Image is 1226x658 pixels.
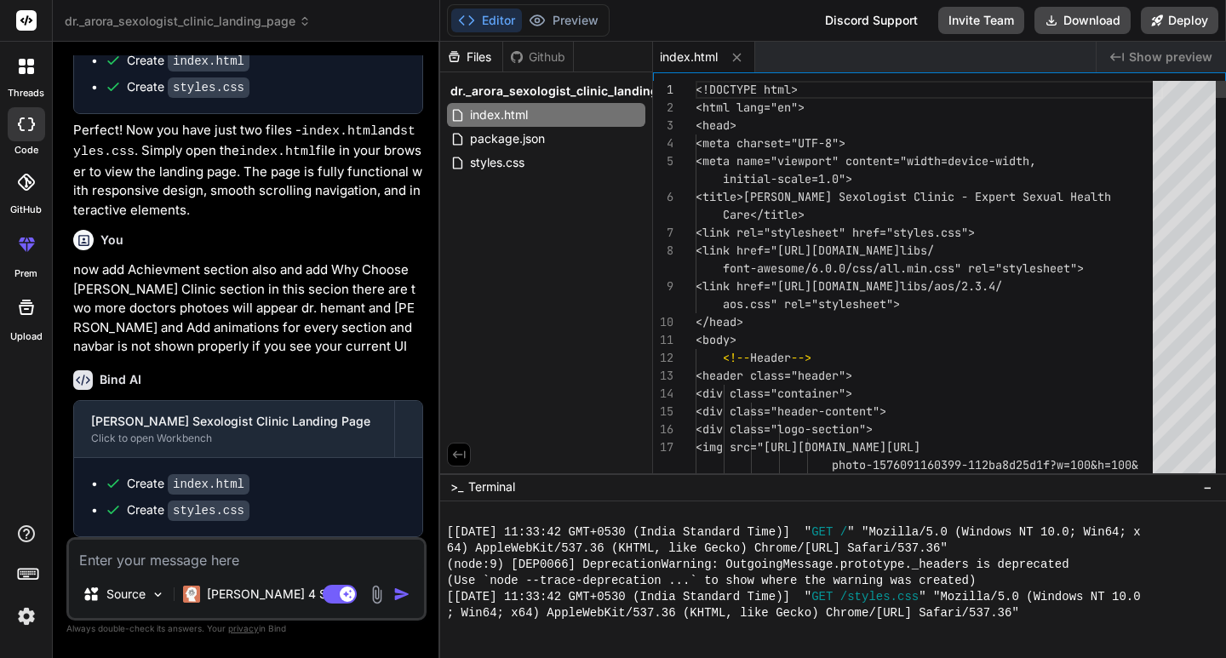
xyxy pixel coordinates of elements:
[451,9,522,32] button: Editor
[696,117,736,133] span: <head>
[450,83,693,100] span: dr._arora_sexologist_clinic_landing_page
[168,474,249,495] code: index.html
[73,260,423,357] p: now add Achievment section also and add Why Choose [PERSON_NAME] Clinic section in this secion th...
[919,589,1140,605] span: " "Mozilla/5.0 (Windows NT 10.0
[653,99,673,117] div: 2
[653,134,673,152] div: 4
[900,243,934,258] span: libs/
[106,586,146,603] p: Source
[696,100,805,115] span: <html lang="en">
[1129,49,1212,66] span: Show preview
[653,331,673,349] div: 11
[653,421,673,438] div: 16
[653,152,673,170] div: 5
[653,117,673,134] div: 3
[14,266,37,281] label: prem
[791,350,811,365] span: -->
[938,7,1024,34] button: Invite Team
[168,77,249,98] code: styles.css
[723,171,852,186] span: initial-scale=1.0">
[696,332,736,347] span: <body>
[1036,189,1111,204] span: xual Health
[168,51,249,72] code: index.html
[127,501,249,519] div: Create
[660,49,718,66] span: index.html
[723,260,1063,276] span: font-awesome/6.0.0/css/all.min.css" rel="styleshee
[653,224,673,242] div: 7
[750,350,791,365] span: Header
[468,129,547,149] span: package.json
[723,350,750,365] span: <!--
[183,586,200,603] img: Claude 4 Sonnet
[91,432,377,445] div: Click to open Workbench
[653,349,673,367] div: 12
[74,401,394,457] button: [PERSON_NAME] Sexologist Clinic Landing PageClick to open Workbench
[440,49,502,66] div: Files
[653,278,673,295] div: 9
[696,153,1009,169] span: <meta name="viewport" content="width=device-wi
[653,385,673,403] div: 14
[447,589,811,605] span: [[DATE] 11:33:42 GMT+0530 (India Standard Time)] "
[723,207,805,222] span: Care</title>
[10,329,43,344] label: Upload
[696,421,873,437] span: <div class="logo-section">
[900,278,1002,294] span: libs/aos/2.3.4/
[653,403,673,421] div: 15
[367,585,387,604] img: attachment
[1203,478,1212,495] span: −
[653,188,673,206] div: 6
[468,105,530,125] span: index.html
[447,524,811,541] span: [[DATE] 11:33:42 GMT+0530 (India Standard Time)] "
[447,541,948,557] span: 64) AppleWebKit/537.36 (KHTML, like Gecko) Chrome/[URL] Safari/537.36"
[696,225,975,240] span: <link rel="stylesheet" href="styles.css">
[447,557,1069,573] span: (node:9) [DEP0066] DeprecationWarning: OutgoingMessage.prototype._headers is deprecated
[447,573,977,589] span: (Use `node --trace-deprecation ...` to show where the warning was created)
[696,243,900,258] span: <link href="[URL][DOMAIN_NAME]
[10,203,42,217] label: GitHub
[811,589,833,605] span: GET
[127,52,249,70] div: Create
[301,124,378,139] code: index.html
[840,524,847,541] span: /
[91,413,377,430] div: [PERSON_NAME] Sexologist Clinic Landing Page
[100,371,141,388] h6: Bind AI
[1200,473,1216,501] button: −
[450,478,463,495] span: >_
[696,403,886,419] span: <div class="header-content">
[239,145,316,159] code: index.html
[1063,260,1084,276] span: t">
[8,86,44,100] label: threads
[1141,7,1218,34] button: Deploy
[696,278,900,294] span: <link href="[URL][DOMAIN_NAME]
[832,457,1138,472] span: photo-1576091160399-112ba8d25d1f?w=100&h=100&
[393,586,410,603] img: icon
[65,13,311,30] span: dr._arora_sexologist_clinic_landing_page
[653,313,673,331] div: 10
[468,478,515,495] span: Terminal
[696,439,798,455] span: <img src="[URL]
[696,135,845,151] span: <meta charset="UTF-8">
[798,439,920,455] span: [DOMAIN_NAME][URL]
[207,586,334,603] p: [PERSON_NAME] 4 S..
[1034,7,1131,34] button: Download
[12,602,41,631] img: settings
[723,296,900,312] span: aos.css" rel="stylesheet">
[696,386,852,401] span: <div class="container">
[653,81,673,99] div: 1
[811,524,833,541] span: GET
[815,7,928,34] div: Discord Support
[847,524,1140,541] span: " "Mozilla/5.0 (Windows NT 10.0; Win64; x
[468,152,526,173] span: styles.css
[522,9,605,32] button: Preview
[447,605,1019,621] span: ; Win64; x64) AppleWebKit/537.36 (KHTML, like Gecko) Chrome/[URL] Safari/537.36"
[653,242,673,260] div: 8
[66,621,427,637] p: Always double-check its answers. Your in Bind
[653,438,673,456] div: 17
[696,189,1036,204] span: <title>[PERSON_NAME] Sexologist Clinic - Expert Se
[168,501,249,521] code: styles.css
[696,368,852,383] span: <header class="header">
[503,49,573,66] div: Github
[228,623,259,633] span: privacy
[840,589,919,605] span: /styles.css
[696,82,798,97] span: <!DOCTYPE html>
